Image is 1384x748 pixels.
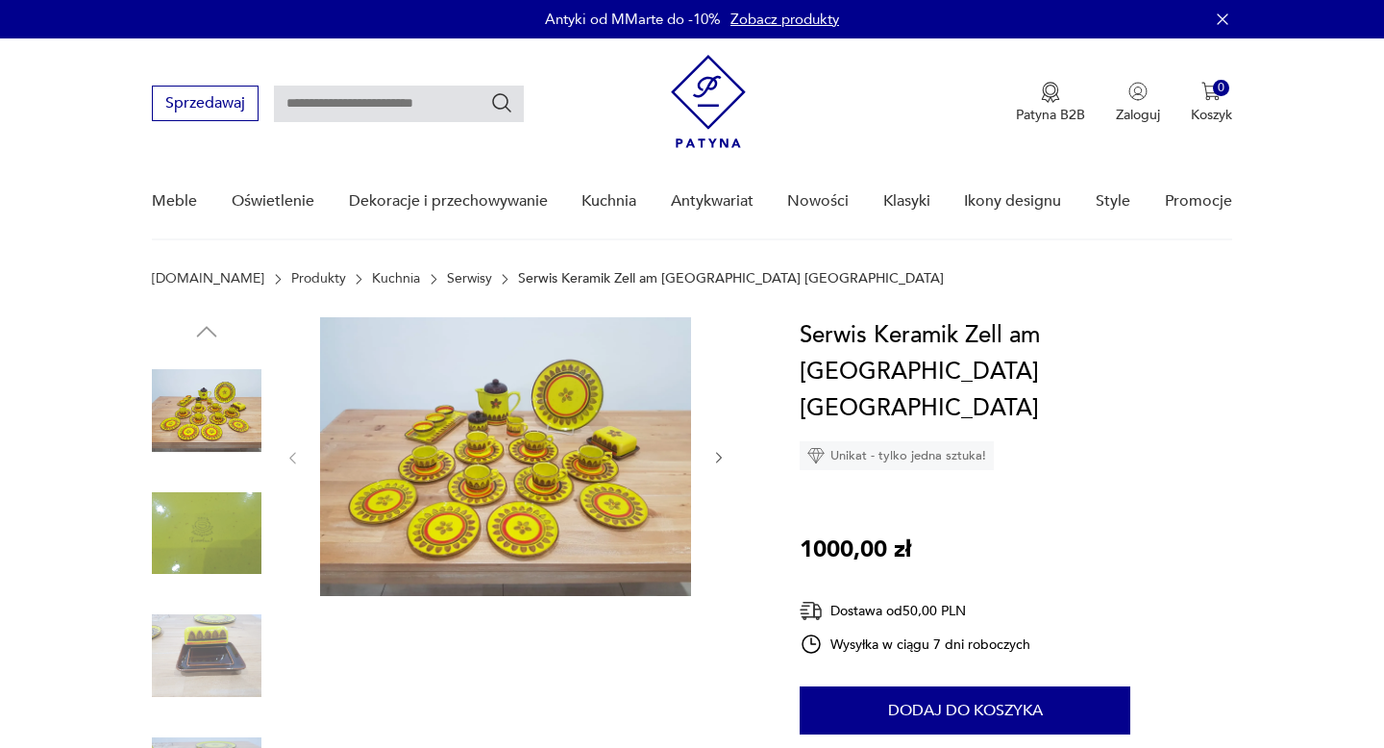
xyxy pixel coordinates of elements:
div: Dostawa od 50,00 PLN [800,599,1030,623]
a: Promocje [1165,164,1232,238]
img: Zdjęcie produktu Serwis Keramik Zell am Harmersbach Germany [152,601,261,711]
img: Ikona diamentu [807,447,825,464]
button: Zaloguj [1116,82,1160,124]
button: Sprzedawaj [152,86,259,121]
div: 0 [1213,80,1229,96]
a: Sprzedawaj [152,98,259,112]
a: [DOMAIN_NAME] [152,271,264,287]
a: Zobacz produkty [730,10,839,29]
img: Zdjęcie produktu Serwis Keramik Zell am Harmersbach Germany [152,356,261,465]
img: Ikona medalu [1041,82,1060,103]
a: Meble [152,164,197,238]
div: Unikat - tylko jedna sztuka! [800,441,994,470]
p: 1000,00 zł [800,532,911,568]
p: Serwis Keramik Zell am [GEOGRAPHIC_DATA] [GEOGRAPHIC_DATA] [518,271,944,287]
a: Ikona medaluPatyna B2B [1016,82,1085,124]
button: 0Koszyk [1191,82,1232,124]
h1: Serwis Keramik Zell am [GEOGRAPHIC_DATA] [GEOGRAPHIC_DATA] [800,317,1231,427]
a: Nowości [787,164,849,238]
img: Zdjęcie produktu Serwis Keramik Zell am Harmersbach Germany [320,317,691,596]
p: Zaloguj [1116,106,1160,124]
p: Koszyk [1191,106,1232,124]
button: Dodaj do koszyka [800,686,1130,735]
a: Serwisy [447,271,492,287]
a: Klasyki [883,164,930,238]
img: Ikona koszyka [1201,82,1221,101]
p: Patyna B2B [1016,106,1085,124]
a: Ikony designu [964,164,1061,238]
img: Zdjęcie produktu Serwis Keramik Zell am Harmersbach Germany [152,479,261,588]
button: Patyna B2B [1016,82,1085,124]
a: Kuchnia [581,164,636,238]
p: Antyki od MMarte do -10% [545,10,721,29]
a: Dekoracje i przechowywanie [349,164,548,238]
img: Ikonka użytkownika [1128,82,1148,101]
img: Ikona dostawy [800,599,823,623]
a: Produkty [291,271,346,287]
img: Patyna - sklep z meblami i dekoracjami vintage [671,55,746,148]
a: Antykwariat [671,164,754,238]
a: Kuchnia [372,271,420,287]
div: Wysyłka w ciągu 7 dni roboczych [800,633,1030,656]
a: Style [1096,164,1130,238]
a: Oświetlenie [232,164,314,238]
button: Szukaj [490,91,513,114]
